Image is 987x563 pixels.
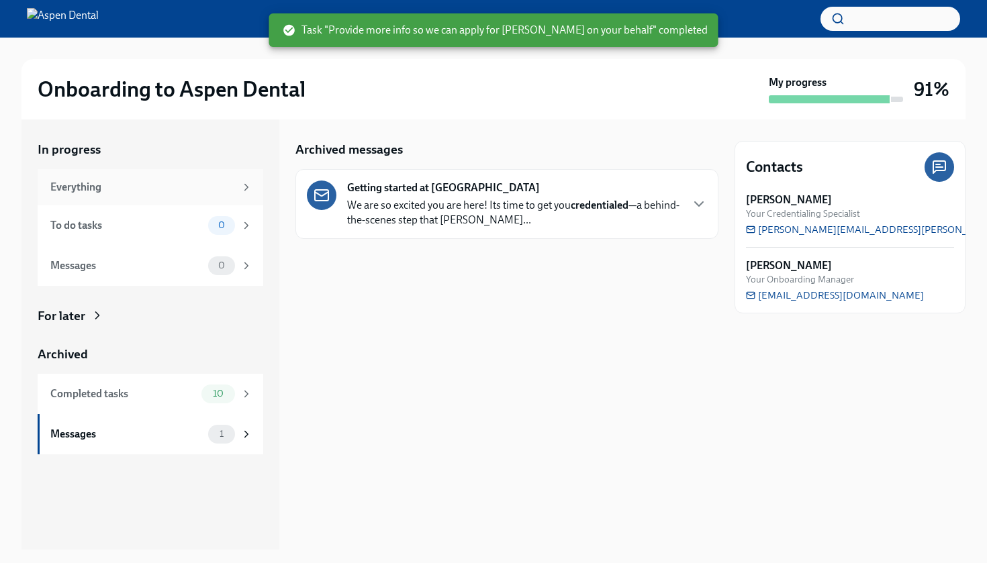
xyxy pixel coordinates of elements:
[38,169,263,205] a: Everything
[914,77,949,101] h3: 91%
[347,181,540,195] strong: Getting started at [GEOGRAPHIC_DATA]
[50,258,203,273] div: Messages
[746,207,860,220] span: Your Credentialing Specialist
[50,387,196,401] div: Completed tasks
[38,205,263,246] a: To do tasks0
[50,180,235,195] div: Everything
[27,8,99,30] img: Aspen Dental
[38,374,263,414] a: Completed tasks10
[38,307,85,325] div: For later
[38,76,305,103] h2: Onboarding to Aspen Dental
[205,389,232,399] span: 10
[571,199,628,211] strong: credentialed
[38,246,263,286] a: Messages0
[746,273,854,286] span: Your Onboarding Manager
[211,429,232,439] span: 1
[210,260,233,270] span: 0
[769,75,827,90] strong: My progress
[38,141,263,158] a: In progress
[746,258,832,273] strong: [PERSON_NAME]
[746,193,832,207] strong: [PERSON_NAME]
[347,198,680,227] p: We are so excited you are here! Its time to get you —a behind-the-scenes step that [PERSON_NAME]...
[746,289,924,302] a: [EMAIL_ADDRESS][DOMAIN_NAME]
[50,218,203,233] div: To do tasks
[295,141,403,158] h5: Archived messages
[38,307,263,325] a: For later
[210,220,233,230] span: 0
[50,427,203,442] div: Messages
[283,23,708,38] span: Task "Provide more info so we can apply for [PERSON_NAME] on your behalf" completed
[746,157,803,177] h4: Contacts
[38,414,263,454] a: Messages1
[38,346,263,363] a: Archived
